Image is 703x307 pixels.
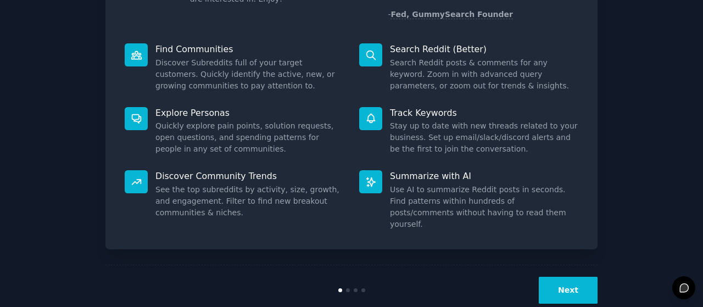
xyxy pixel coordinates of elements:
button: Next [539,277,598,304]
p: Search Reddit (Better) [390,43,578,55]
div: - [388,9,513,20]
dd: Quickly explore pain points, solution requests, open questions, and spending patterns for people ... [155,120,344,155]
dd: Use AI to summarize Reddit posts in seconds. Find patterns within hundreds of posts/comments with... [390,184,578,230]
dd: Search Reddit posts & comments for any keyword. Zoom in with advanced query parameters, or zoom o... [390,57,578,92]
dd: Discover Subreddits full of your target customers. Quickly identify the active, new, or growing c... [155,57,344,92]
a: Fed, GummySearch Founder [390,10,513,19]
dd: See the top subreddits by activity, size, growth, and engagement. Filter to find new breakout com... [155,184,344,219]
dd: Stay up to date with new threads related to your business. Set up email/slack/discord alerts and ... [390,120,578,155]
p: Discover Community Trends [155,170,344,182]
p: Track Keywords [390,107,578,119]
p: Find Communities [155,43,344,55]
p: Explore Personas [155,107,344,119]
p: Summarize with AI [390,170,578,182]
